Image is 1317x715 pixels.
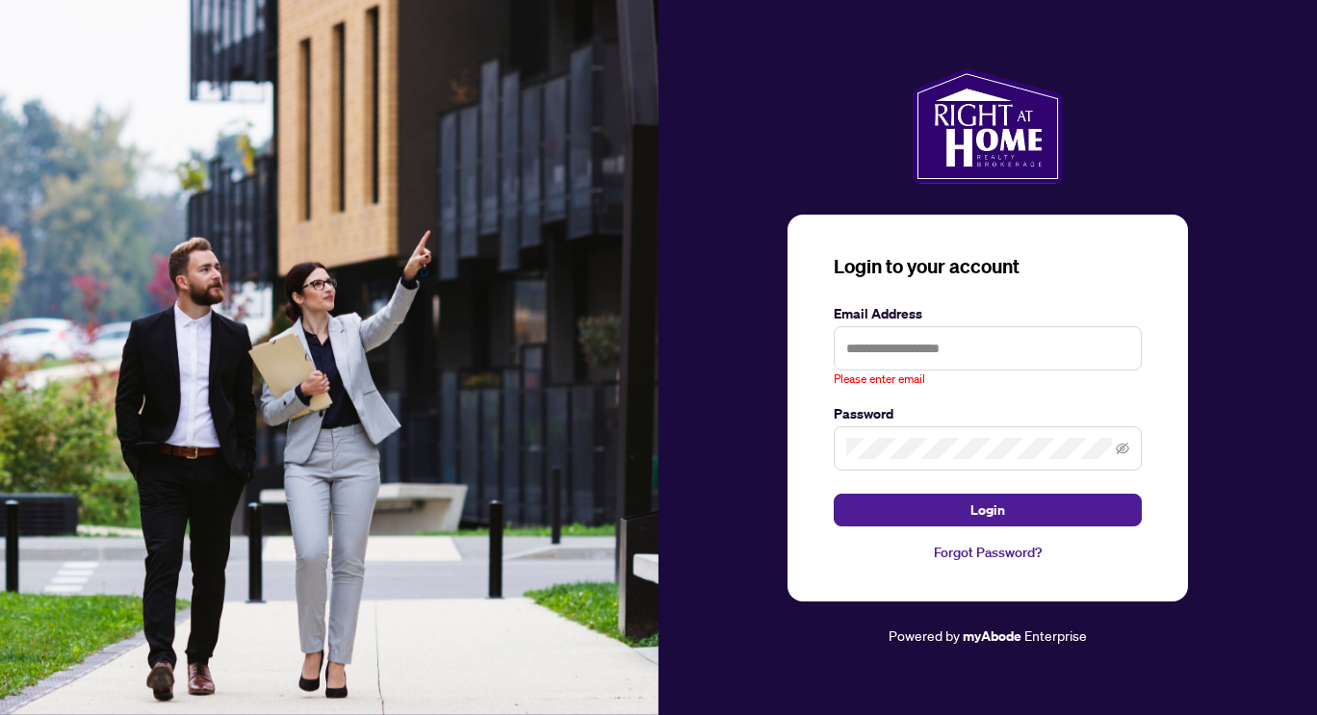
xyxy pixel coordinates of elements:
[970,495,1005,525] span: Login
[1024,626,1087,644] span: Enterprise
[834,494,1142,526] button: Login
[834,370,925,389] span: Please enter email
[834,253,1142,280] h3: Login to your account
[834,542,1142,563] a: Forgot Password?
[834,303,1142,324] label: Email Address
[889,626,960,644] span: Powered by
[913,68,1062,184] img: ma-logo
[834,403,1142,424] label: Password
[963,626,1021,647] a: myAbode
[1116,442,1129,455] span: eye-invisible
